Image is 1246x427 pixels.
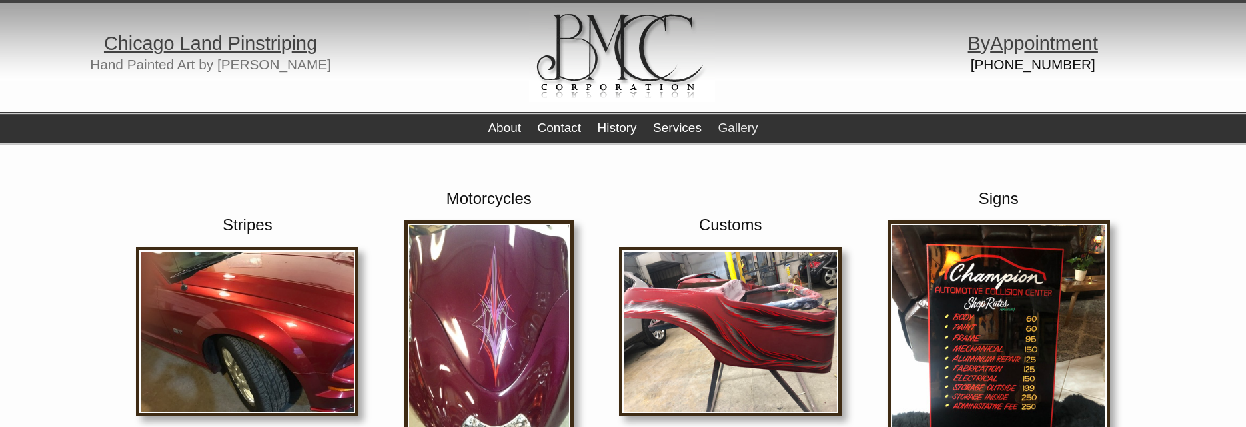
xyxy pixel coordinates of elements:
a: Contact [538,121,581,135]
a: History [597,121,636,135]
span: B [968,33,981,54]
a: Signs [979,189,1019,207]
a: Gallery [718,121,758,135]
a: Customs [699,216,762,234]
span: ointment [1024,33,1097,54]
h1: y pp [832,37,1233,50]
a: Stripes [223,216,273,234]
h1: g p g [10,37,411,50]
span: Chica [104,33,153,54]
a: [PHONE_NUMBER] [971,57,1095,72]
a: About [488,121,521,135]
span: A [990,33,1003,54]
img: IMG_1688.JPG [136,247,358,416]
span: in [292,33,307,54]
img: logo.gif [529,3,715,102]
h2: Hand Painted Art by [PERSON_NAME] [10,60,411,70]
a: Services [653,121,702,135]
span: o Land Pinstri [164,33,281,54]
img: IMG_2632.jpg [619,247,842,416]
a: Motorcycles [446,189,532,207]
